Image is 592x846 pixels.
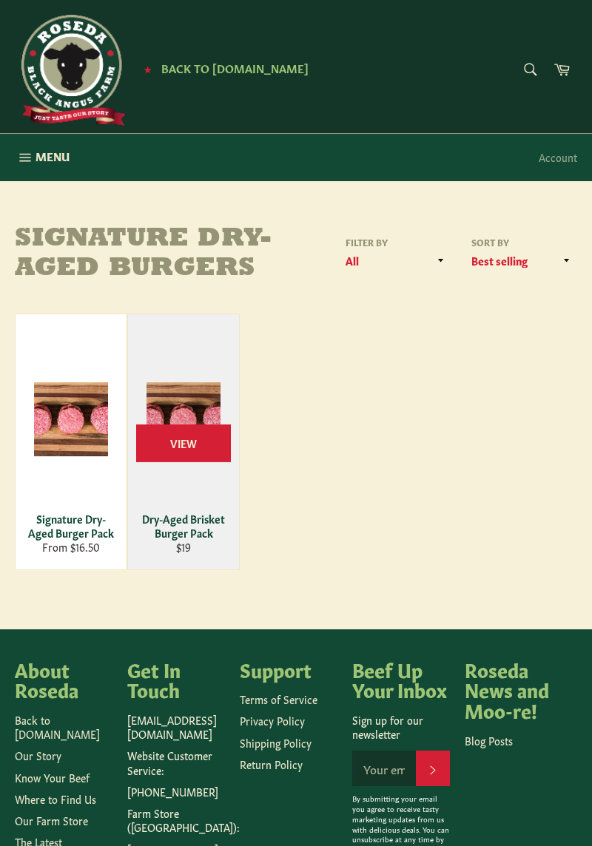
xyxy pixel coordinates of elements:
[15,314,127,570] a: Signature Dry-Aged Burger Pack Signature Dry-Aged Burger Pack From $16.50
[25,512,118,541] div: Signature Dry-Aged Burger Pack
[15,225,296,283] h1: Signature Dry-Aged Burgers
[15,770,90,785] a: Know Your Beef
[15,791,96,806] a: Where to Find Us
[127,659,225,700] h4: Get In Touch
[127,806,225,835] p: Farm Store ([GEOGRAPHIC_DATA]):
[127,314,240,570] a: Dry-Aged Brisket Burger Pack Dry-Aged Brisket Burger Pack $19 View
[466,236,577,248] label: Sort by
[15,659,112,700] h4: About Roseda
[240,735,312,750] a: Shipping Policy
[531,135,585,179] a: Account
[136,63,309,75] a: ★ Back to [DOMAIN_NAME]
[340,236,451,248] label: Filter by
[465,733,513,748] a: Blog Posts
[352,659,450,700] h4: Beef Up Your Inbox
[240,713,305,728] a: Privacy Policy
[144,63,152,75] span: ★
[15,712,100,741] a: Back to [DOMAIN_NAME]
[161,60,309,75] span: Back to [DOMAIN_NAME]
[34,382,108,456] img: Signature Dry-Aged Burger Pack
[465,659,562,720] h4: Roseda News and Moo-re!
[240,757,303,771] a: Return Policy
[15,15,126,126] img: Roseda Beef
[25,540,118,554] div: From $16.50
[136,424,231,462] span: View
[15,813,88,828] a: Our Farm Store
[15,748,61,762] a: Our Story
[36,149,70,164] span: Menu
[352,751,416,786] input: Your email
[127,713,225,742] p: [EMAIL_ADDRESS][DOMAIN_NAME]
[240,659,337,680] h4: Support
[127,785,225,799] p: [PHONE_NUMBER]
[127,748,225,777] p: Website Customer Service:
[240,691,317,706] a: Terms of Service
[352,713,450,742] p: Sign up for our newsletter
[138,512,230,541] div: Dry-Aged Brisket Burger Pack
